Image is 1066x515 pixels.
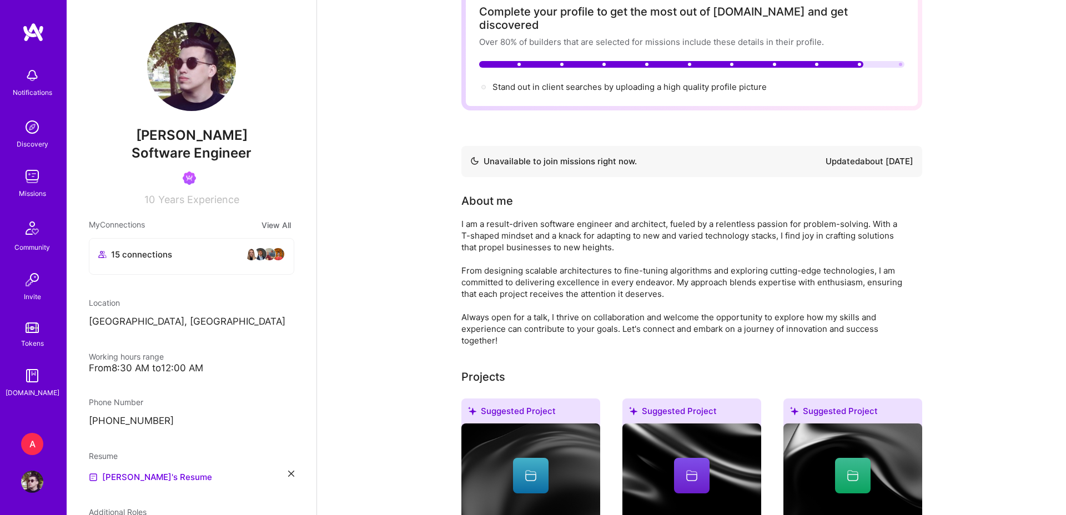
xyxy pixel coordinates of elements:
[89,238,294,275] button: 15 connectionsavataravataravataravatar
[98,250,107,259] i: icon Collaborator
[147,22,236,111] img: User Avatar
[6,387,59,398] div: [DOMAIN_NAME]
[18,433,46,455] a: A
[461,218,906,346] div: I am a result-driven software engineer and architect, fueled by a relentless passion for problem-...
[89,397,143,407] span: Phone Number
[21,64,43,87] img: bell
[89,219,145,231] span: My Connections
[89,315,294,329] p: [GEOGRAPHIC_DATA], [GEOGRAPHIC_DATA]
[21,433,43,455] div: A
[479,36,904,48] div: Over 80% of builders that are selected for missions include these details in their profile.
[19,188,46,199] div: Missions
[144,194,155,205] span: 10
[26,322,39,333] img: tokens
[826,155,913,168] div: Updated about [DATE]
[132,145,252,161] span: Software Engineer
[89,352,164,361] span: Working hours range
[13,87,52,98] div: Notifications
[492,81,767,93] div: Stand out in client searches by uploading a high quality profile picture
[14,241,50,253] div: Community
[245,248,258,261] img: avatar
[22,22,44,42] img: logo
[158,194,239,205] span: Years Experience
[21,116,43,138] img: discovery
[18,471,46,493] a: User Avatar
[89,127,294,144] span: [PERSON_NAME]
[461,368,505,385] div: Projects
[622,398,761,428] div: Suggested Project
[470,155,637,168] div: Unavailable to join missions right now.
[468,407,476,415] i: icon SuggestedTeams
[89,473,98,482] img: Resume
[89,471,212,484] a: [PERSON_NAME]'s Resume
[254,248,267,261] img: avatar
[479,5,904,32] div: Complete your profile to get the most out of [DOMAIN_NAME] and get discovered
[21,365,43,387] img: guide book
[89,362,294,374] div: From 8:30 AM to 12:00 AM
[89,297,294,309] div: Location
[258,219,294,231] button: View All
[89,451,118,461] span: Resume
[21,337,44,349] div: Tokens
[271,248,285,261] img: avatar
[19,215,46,241] img: Community
[21,269,43,291] img: Invite
[89,415,294,428] p: [PHONE_NUMBER]
[470,156,479,165] img: Availability
[111,249,172,260] span: 15 connections
[21,165,43,188] img: teamwork
[461,193,513,209] div: About me
[263,248,276,261] img: avatar
[461,398,600,428] div: Suggested Project
[21,471,43,493] img: User Avatar
[24,291,41,302] div: Invite
[17,138,48,150] div: Discovery
[783,398,922,428] div: Suggested Project
[288,471,294,477] i: icon Close
[629,407,637,415] i: icon SuggestedTeams
[790,407,798,415] i: icon SuggestedTeams
[183,171,196,185] img: Been on Mission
